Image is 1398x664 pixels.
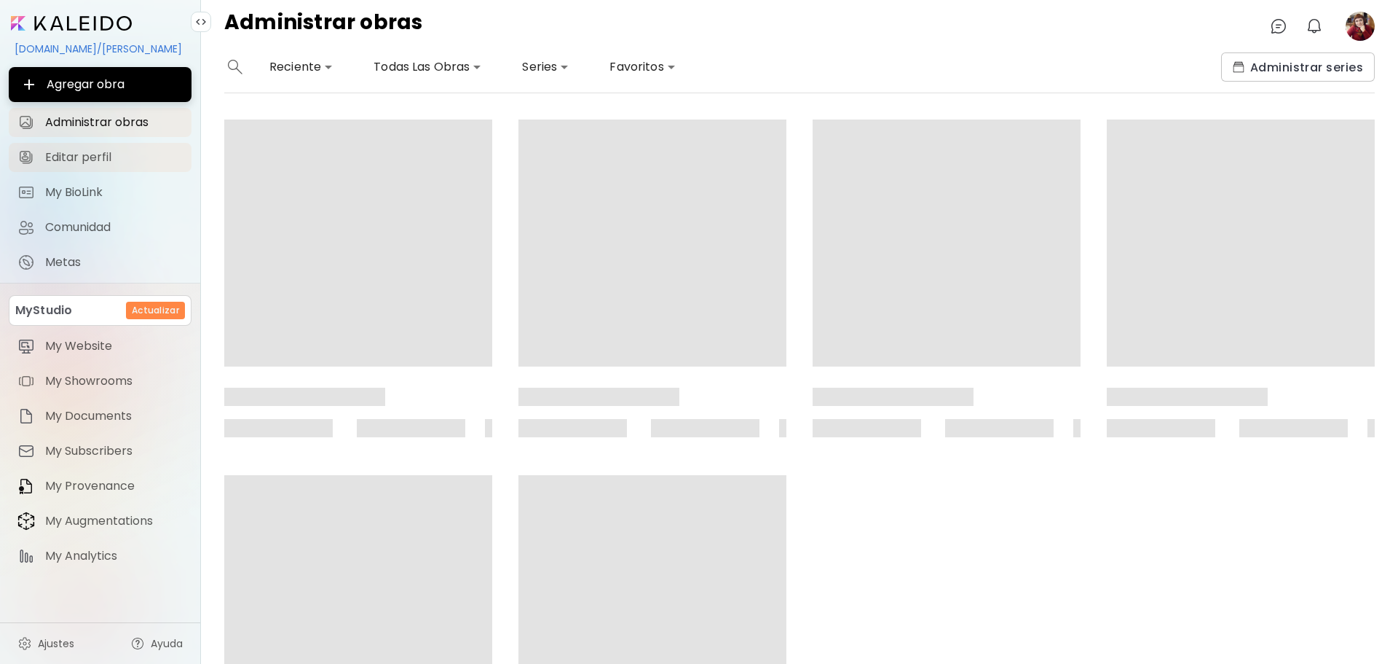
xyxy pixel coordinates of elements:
[17,407,35,425] img: item
[17,254,35,271] img: Metas icon
[20,76,180,93] span: Agregar obra
[151,636,183,651] span: Ayuda
[17,636,32,651] img: settings
[195,16,207,28] img: collapse
[17,442,35,460] img: item
[45,150,183,165] span: Editar perfil
[45,549,183,563] span: My Analytics
[122,629,191,658] a: Ayuda
[45,185,183,200] span: My BioLink
[264,55,339,79] div: Reciente
[224,12,423,41] h4: Administrar obras
[368,55,487,79] div: Todas Las Obras
[228,60,242,74] img: search
[9,67,191,102] button: Agregar obra
[9,367,191,396] a: itemMy Showrooms
[17,547,35,565] img: item
[15,302,72,319] p: MyStudio
[45,339,183,354] span: My Website
[45,514,183,528] span: My Augmentations
[9,542,191,571] a: itemMy Analytics
[1221,52,1375,82] button: collectionsAdministrar series
[9,108,191,137] a: Administrar obras iconAdministrar obras
[9,437,191,466] a: itemMy Subscribers
[17,477,35,495] img: item
[45,255,183,270] span: Metas
[45,409,183,423] span: My Documents
[17,512,35,531] img: item
[9,472,191,501] a: itemMy Provenance
[9,629,83,658] a: Ajustes
[9,402,191,431] a: itemMy Documents
[17,184,35,201] img: My BioLink icon
[1233,60,1363,75] span: Administrar series
[45,115,183,130] span: Administrar obras
[1233,61,1244,73] img: collections
[1302,14,1327,39] button: bellIcon
[9,36,191,61] div: [DOMAIN_NAME]/[PERSON_NAME]
[516,55,574,79] div: Series
[45,479,183,493] span: My Provenance
[1306,17,1323,35] img: bellIcon
[17,114,35,131] img: Administrar obras icon
[45,220,183,235] span: Comunidad
[9,507,191,536] a: itemMy Augmentations
[9,332,191,361] a: itemMy Website
[9,143,191,172] a: Editar perfil iconEditar perfil
[38,636,74,651] span: Ajustes
[45,444,183,458] span: My Subscribers
[17,337,35,355] img: item
[604,55,681,79] div: Favoritos
[132,304,179,317] h6: Actualizar
[45,374,183,388] span: My Showrooms
[9,248,191,277] a: completeMetas iconMetas
[17,219,35,236] img: Comunidad icon
[130,636,145,651] img: help
[17,149,35,166] img: Editar perfil icon
[9,178,191,207] a: completeMy BioLink iconMy BioLink
[224,52,246,82] button: search
[1270,17,1287,35] img: chatIcon
[17,372,35,390] img: item
[9,213,191,242] a: Comunidad iconComunidad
